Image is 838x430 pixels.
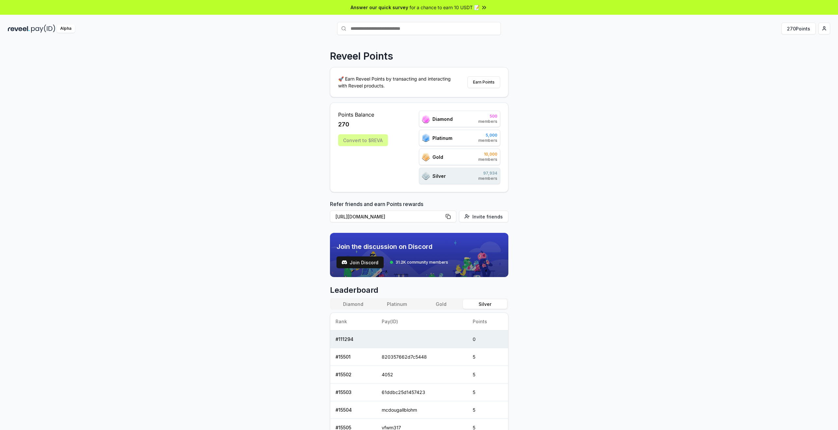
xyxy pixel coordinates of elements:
[478,152,497,157] span: 10,000
[467,401,508,419] td: 5
[57,25,75,33] div: Alpha
[478,176,497,181] span: members
[467,366,508,383] td: 5
[432,135,452,141] span: Platinum
[472,213,503,220] span: Invite friends
[395,260,448,265] span: 31.2K community members
[330,401,377,419] td: # 15504
[432,116,453,122] span: Diamond
[8,25,30,33] img: reveel_dark
[467,348,508,366] td: 5
[467,330,508,348] td: 0
[330,50,393,62] p: Reveel Points
[337,256,384,268] button: Join Discord
[478,157,497,162] span: members
[478,171,497,176] span: 97,934
[467,76,500,88] button: Earn Points
[781,23,816,34] button: 270Points
[330,383,377,401] td: # 15503
[338,120,349,129] span: 270
[463,299,507,309] button: Silver
[422,153,430,161] img: ranks_icon
[376,383,467,401] td: 61ddbc25d1457423
[337,256,384,268] a: testJoin Discord
[419,299,463,309] button: Gold
[422,134,430,142] img: ranks_icon
[338,75,456,89] p: 🚀 Earn Reveel Points by transacting and interacting with Reveel products.
[31,25,55,33] img: pay_id
[478,114,497,119] span: 500
[330,330,377,348] td: # 111294
[478,119,497,124] span: members
[478,133,497,138] span: 5,000
[337,242,448,251] span: Join the discussion on Discord
[350,259,378,266] span: Join Discord
[338,111,388,119] span: Points Balance
[478,138,497,143] span: members
[330,348,377,366] td: # 15501
[351,4,408,11] span: Answer our quick survey
[330,285,508,295] span: Leaderboard
[330,211,456,222] button: [URL][DOMAIN_NAME]
[422,115,430,123] img: ranks_icon
[459,211,508,222] button: Invite friends
[432,154,443,160] span: Gold
[410,4,480,11] span: for a chance to earn 10 USDT 📝
[467,313,508,330] th: Points
[330,200,508,225] div: Refer friends and earn Points rewards
[376,366,467,383] td: 4052
[467,383,508,401] td: 5
[376,401,467,419] td: mcdougallblohm
[376,348,467,366] td: 820357662d7c5448
[331,299,375,309] button: Diamond
[330,233,508,277] img: discord_banner
[342,260,347,265] img: test
[376,313,467,330] th: Pay(ID)
[330,366,377,383] td: # 15502
[432,173,446,179] span: Silver
[422,172,430,180] img: ranks_icon
[375,299,419,309] button: Platinum
[330,313,377,330] th: Rank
